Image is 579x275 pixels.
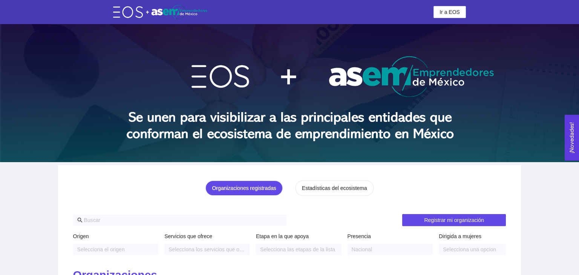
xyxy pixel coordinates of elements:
label: Origen [73,232,89,240]
label: Dirigida a mujeres [439,232,481,240]
span: search [77,217,83,223]
label: Etapa en la que apoya [256,232,309,240]
span: Ir a EOS [440,8,460,16]
label: Servicios que ofrece [164,232,212,240]
input: Buscar [84,216,282,224]
img: eos-asem-logo.38b026ae.png [113,5,207,19]
div: Organizaciones registradas [212,184,276,192]
button: Registrar mi organización [402,214,506,226]
button: Ir a EOS [433,6,466,18]
label: Presencia [348,232,371,240]
button: Open Feedback Widget [565,115,579,161]
span: Registrar mi organización [424,216,484,224]
div: Estadísticas del ecosistema [302,184,367,192]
